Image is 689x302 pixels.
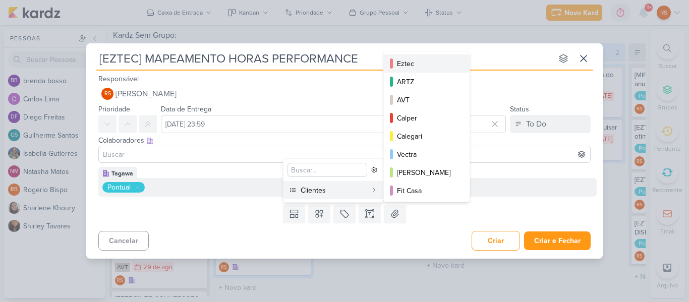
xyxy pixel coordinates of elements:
[104,91,111,97] p: RS
[472,231,520,251] button: Criar
[98,105,130,113] label: Prioridade
[384,182,470,200] button: Fit Casa
[384,73,470,91] button: ARTZ
[384,200,470,218] button: Tec Vendas
[384,91,470,109] button: AVT
[510,115,591,133] button: To Do
[510,105,529,113] label: Status
[384,163,470,182] button: [PERSON_NAME]
[101,148,588,160] input: Buscar
[288,163,367,177] input: Buscar...
[397,95,457,105] div: AVT
[98,231,149,251] button: Cancelar
[98,135,591,146] div: Colaboradores
[98,75,139,83] label: Responsável
[397,77,457,87] div: ARTZ
[526,118,546,130] div: To Do
[524,231,591,250] button: Criar e Fechar
[384,109,470,127] button: Calper
[397,131,457,142] div: Calegari
[161,115,506,133] input: Select a date
[98,85,591,103] button: RS [PERSON_NAME]
[397,186,457,196] div: Fit Casa
[397,167,457,178] div: [PERSON_NAME]
[111,169,133,178] div: Tagawa
[397,113,457,124] div: Calper
[384,127,470,145] button: Calegari
[397,149,457,160] div: Vectra
[116,88,177,100] span: [PERSON_NAME]
[107,182,131,193] div: Pontual
[96,49,552,68] input: Kard Sem Título
[283,181,383,199] button: Clientes
[384,145,470,163] button: Vectra
[101,88,113,100] div: Renan Sena
[161,105,211,113] label: Data de Entrega
[301,185,367,196] div: Clientes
